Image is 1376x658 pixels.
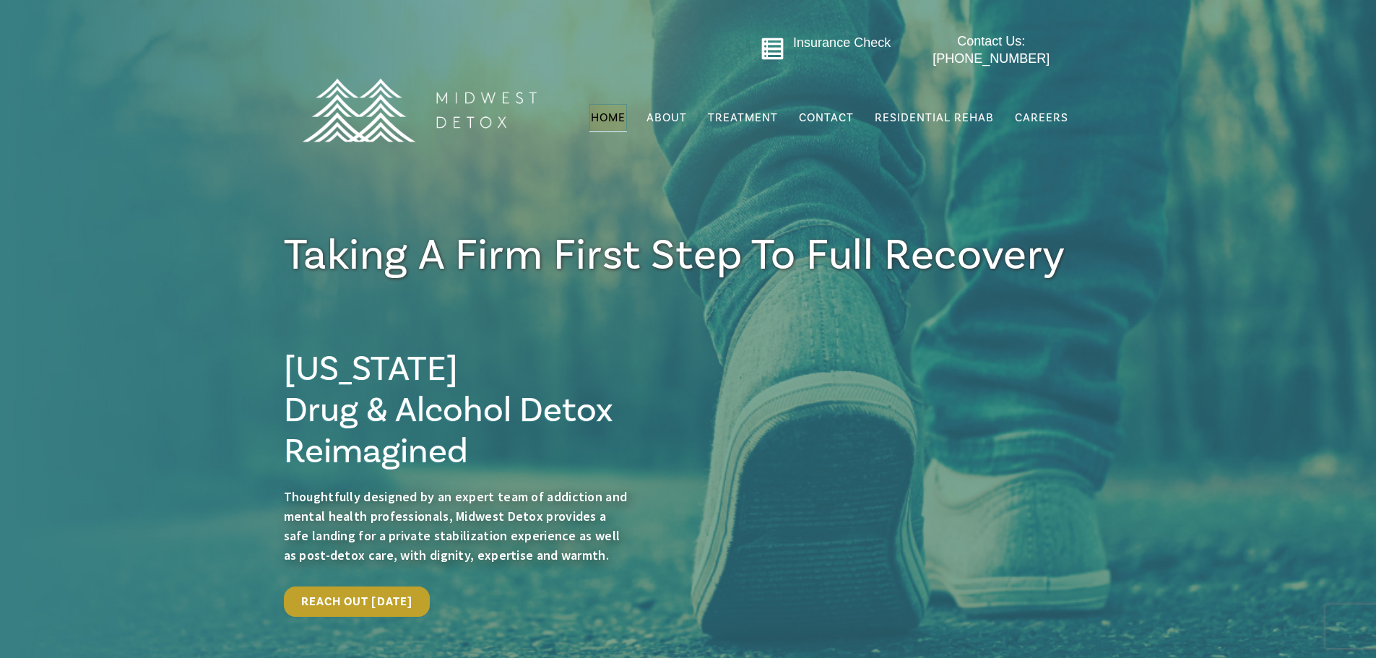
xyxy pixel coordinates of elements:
span: Contact Us: [PHONE_NUMBER] [933,34,1050,65]
span: About [646,112,687,124]
span: Careers [1015,111,1068,125]
span: Treatment [708,112,778,124]
a: Go to midwestdetox.com/message-form-page/ [761,37,784,66]
a: Contact Us: [PHONE_NUMBER] [904,33,1078,67]
a: Contact [797,104,855,131]
a: Residential Rehab [873,104,995,131]
a: Reach Out [DATE] [284,586,430,617]
span: Contact [799,112,854,124]
a: Home [589,104,627,131]
span: Thoughtfully designed by an expert team of addiction and mental health professionals, Midwest Det... [284,488,628,563]
span: Home [591,111,626,125]
a: Careers [1013,104,1070,131]
span: Residential Rehab [875,111,994,125]
span: Reach Out [DATE] [301,594,413,609]
span: [US_STATE] Drug & Alcohol Detox Reimagined [284,347,613,474]
a: Insurance Check [793,35,891,50]
a: Treatment [706,104,779,131]
span: Taking a firm First Step To full Recovery [284,228,1066,283]
img: MD Logo Horitzontal white-01 (1) (1) [293,47,545,173]
a: About [645,104,688,131]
